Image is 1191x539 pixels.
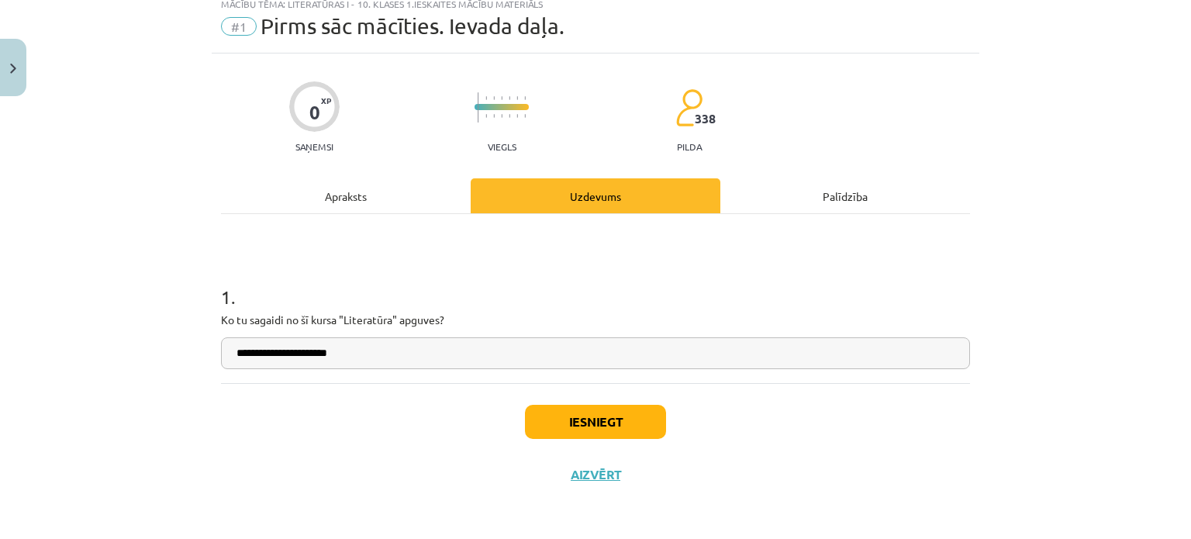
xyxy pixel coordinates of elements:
span: Pirms sāc mācīties. Ievada daļa. [261,13,564,39]
p: pilda [677,141,702,152]
p: Saņemsi [289,141,340,152]
div: Uzdevums [471,178,720,213]
img: icon-close-lesson-0947bae3869378f0d4975bcd49f059093ad1ed9edebbc8119c70593378902aed.svg [10,64,16,74]
img: icon-short-line-57e1e144782c952c97e751825c79c345078a6d821885a25fce030b3d8c18986b.svg [524,96,526,100]
p: Viegls [488,141,516,152]
img: icon-short-line-57e1e144782c952c97e751825c79c345078a6d821885a25fce030b3d8c18986b.svg [501,114,502,118]
span: 338 [695,112,716,126]
span: #1 [221,17,257,36]
img: icon-long-line-d9ea69661e0d244f92f715978eff75569469978d946b2353a9bb055b3ed8787d.svg [478,92,479,123]
img: students-c634bb4e5e11cddfef0936a35e636f08e4e9abd3cc4e673bd6f9a4125e45ecb1.svg [675,88,703,127]
img: icon-short-line-57e1e144782c952c97e751825c79c345078a6d821885a25fce030b3d8c18986b.svg [509,114,510,118]
img: icon-short-line-57e1e144782c952c97e751825c79c345078a6d821885a25fce030b3d8c18986b.svg [493,114,495,118]
div: Palīdzība [720,178,970,213]
img: icon-short-line-57e1e144782c952c97e751825c79c345078a6d821885a25fce030b3d8c18986b.svg [516,114,518,118]
button: Aizvērt [566,467,625,482]
img: icon-short-line-57e1e144782c952c97e751825c79c345078a6d821885a25fce030b3d8c18986b.svg [485,114,487,118]
img: icon-short-line-57e1e144782c952c97e751825c79c345078a6d821885a25fce030b3d8c18986b.svg [509,96,510,100]
span: XP [321,96,331,105]
img: icon-short-line-57e1e144782c952c97e751825c79c345078a6d821885a25fce030b3d8c18986b.svg [493,96,495,100]
img: icon-short-line-57e1e144782c952c97e751825c79c345078a6d821885a25fce030b3d8c18986b.svg [516,96,518,100]
img: icon-short-line-57e1e144782c952c97e751825c79c345078a6d821885a25fce030b3d8c18986b.svg [501,96,502,100]
div: Apraksts [221,178,471,213]
p: Ko tu sagaidi no šī kursa "Literatūra" apguves? [221,312,970,328]
img: icon-short-line-57e1e144782c952c97e751825c79c345078a6d821885a25fce030b3d8c18986b.svg [485,96,487,100]
h1: 1 . [221,259,970,307]
div: 0 [309,102,320,123]
img: icon-short-line-57e1e144782c952c97e751825c79c345078a6d821885a25fce030b3d8c18986b.svg [524,114,526,118]
button: Iesniegt [525,405,666,439]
